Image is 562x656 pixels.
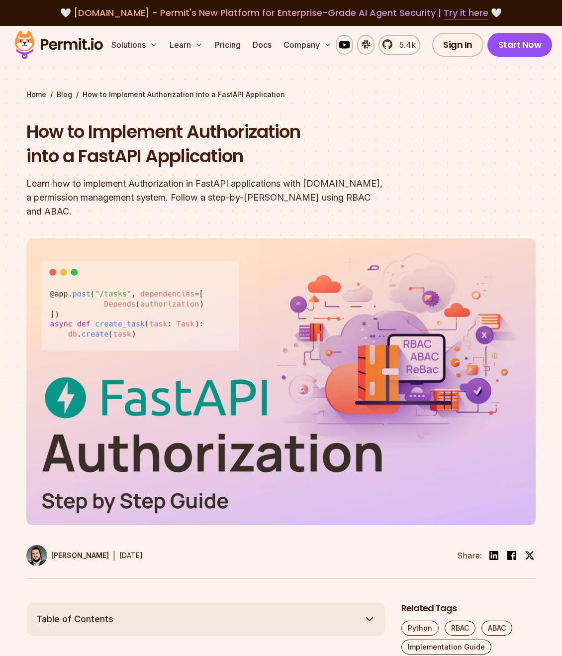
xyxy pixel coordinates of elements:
img: Permit logo [10,28,107,62]
a: [PERSON_NAME] [26,545,109,566]
button: Table of Contents [26,602,385,636]
a: Pricing [211,35,245,55]
a: 5.4k [378,35,420,55]
a: Sign In [432,33,483,57]
a: Start Now [487,33,553,57]
div: / / [26,90,536,100]
a: RBAC [445,621,475,636]
h2: Related Tags [401,602,536,615]
div: 🤍 🤍 [24,6,538,20]
button: Learn [166,35,207,55]
a: Home [26,90,46,100]
button: Solutions [107,35,162,55]
span: Table of Contents [36,612,113,626]
a: Blog [57,90,72,100]
p: [PERSON_NAME] [51,550,109,560]
img: twitter [525,550,535,560]
div: | [113,549,115,561]
h1: How to Implement Authorization into a FastAPI Application [26,119,408,169]
time: [DATE] [119,551,143,559]
a: Docs [249,35,276,55]
img: facebook [506,549,518,561]
a: Try it here [444,6,488,19]
span: 5.4k [393,39,416,51]
a: Python [401,621,439,636]
span: [DOMAIN_NAME] - Permit's New Platform for Enterprise-Grade AI Agent Security | [74,6,488,19]
img: linkedin [488,549,500,561]
img: Gabriel L. Manor [26,545,47,566]
a: Implementation Guide [401,640,491,655]
div: Learn how to implement Authorization in FastAPI applications with [DOMAIN_NAME], a permission man... [26,177,408,219]
li: Share: [457,549,482,561]
button: Company [280,35,336,55]
img: How to Implement Authorization into a FastAPI Application [26,238,536,525]
a: ABAC [481,621,512,636]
